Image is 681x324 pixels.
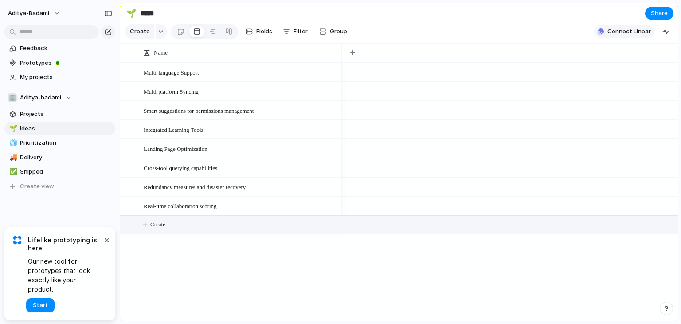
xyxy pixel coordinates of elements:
[144,67,199,77] span: Multi-language Support
[20,110,112,119] span: Projects
[279,24,311,39] button: Filter
[33,301,48,310] span: Start
[9,123,16,134] div: 🌱
[8,167,17,176] button: ✅
[8,9,49,18] span: aditya-badami
[144,162,217,173] span: Cross-tool querying capabilities
[4,122,115,135] a: 🌱Ideas
[144,124,204,134] span: Integrated Learning Tools
[144,143,207,154] span: Landing Page Optimization
[20,44,112,53] span: Feedback
[20,73,112,82] span: My projects
[20,93,61,102] span: Aditya-badami
[315,24,352,39] button: Group
[645,7,673,20] button: Share
[125,24,154,39] button: Create
[594,25,654,38] button: Connect Linear
[9,152,16,162] div: 🚚
[8,93,17,102] div: 🏢
[4,42,115,55] a: Feedback
[26,298,55,312] button: Start
[101,234,112,245] button: Dismiss
[9,167,16,177] div: ✅
[607,27,651,36] span: Connect Linear
[28,236,102,252] span: Lifelike prototyping is here
[20,138,112,147] span: Prioritization
[330,27,347,36] span: Group
[8,124,17,133] button: 🌱
[144,201,217,211] span: Real-time collaboration scoring
[4,6,65,20] button: aditya-badami
[20,124,112,133] span: Ideas
[8,138,17,147] button: 🧊
[154,48,168,57] span: Name
[126,7,136,19] div: 🌱
[242,24,276,39] button: Fields
[256,27,272,36] span: Fields
[4,107,115,121] a: Projects
[9,138,16,148] div: 🧊
[144,86,199,96] span: Multi-platform Syncing
[4,71,115,84] a: My projects
[124,6,138,20] button: 🌱
[144,182,246,192] span: Redundancy measures and disaster recovery
[28,257,102,294] span: Our new tool for prototypes that look exactly like your product.
[130,27,150,36] span: Create
[4,56,115,70] a: Prototypes
[4,180,115,193] button: Create view
[294,27,308,36] span: Filter
[4,136,115,150] a: 🧊Prioritization
[150,220,165,229] span: Create
[8,153,17,162] button: 🚚
[20,167,112,176] span: Shipped
[4,165,115,178] a: ✅Shipped
[4,151,115,164] a: 🚚Delivery
[144,105,254,115] span: Smart suggestions for permissions management
[651,9,668,18] span: Share
[20,59,112,67] span: Prototypes
[4,91,115,104] button: 🏢Aditya-badami
[20,182,54,191] span: Create view
[20,153,112,162] span: Delivery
